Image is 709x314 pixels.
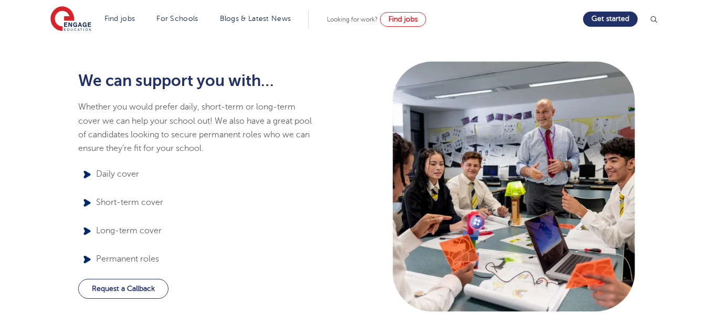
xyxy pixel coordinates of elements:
[220,15,291,23] a: Blogs & Latest News
[50,6,91,33] img: Engage Education
[78,100,312,155] p: Whether you would prefer daily, short-term or long-term cover we can help your school out! We als...
[78,279,168,299] a: Request a Callback
[380,12,426,27] a: Find jobs
[388,15,418,23] span: Find jobs
[78,166,312,183] p: Daily cover
[78,222,312,240] p: Long-term cover
[583,12,638,27] a: Get started
[78,72,312,90] h2: We can support you with…
[78,251,312,268] p: Permanent roles
[78,194,312,212] p: Short-term cover
[156,15,198,23] a: For Schools
[327,16,378,23] span: Looking for work?
[104,15,135,23] a: Find jobs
